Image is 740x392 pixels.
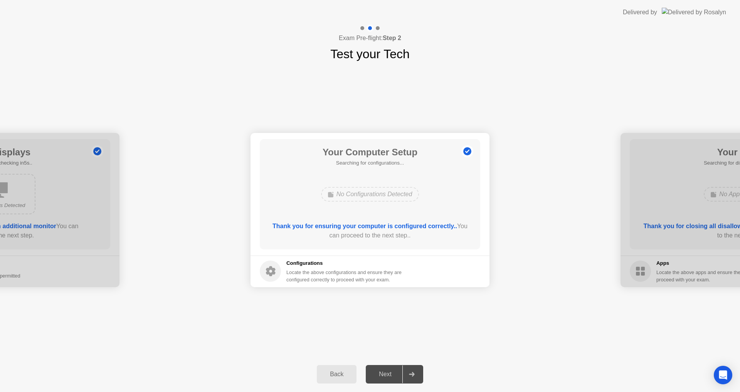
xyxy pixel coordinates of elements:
[321,187,419,202] div: No Configurations Detected
[286,259,403,267] h5: Configurations
[323,145,417,159] h1: Your Computer Setup
[323,159,417,167] h5: Searching for configurations...
[319,371,354,378] div: Back
[662,8,726,17] img: Delivered by Rosalyn
[271,222,469,240] div: You can proceed to the next step..
[317,365,357,384] button: Back
[339,34,401,43] h4: Exam Pre-flight:
[623,8,657,17] div: Delivered by
[383,35,401,41] b: Step 2
[714,366,732,384] div: Open Intercom Messenger
[272,223,457,229] b: Thank you for ensuring your computer is configured correctly..
[330,45,410,63] h1: Test your Tech
[368,371,402,378] div: Next
[286,269,403,283] div: Locate the above configurations and ensure they are configured correctly to proceed with your exam.
[366,365,423,384] button: Next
